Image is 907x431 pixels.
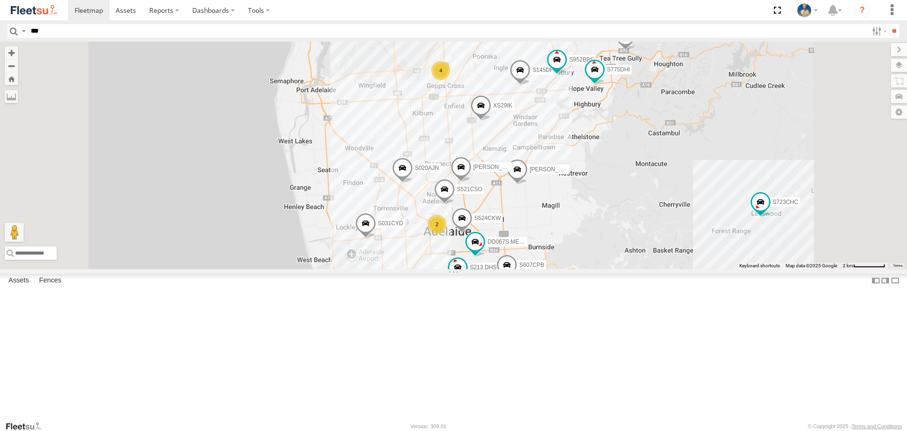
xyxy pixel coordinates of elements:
[739,263,780,269] button: Keyboard shortcuts
[607,67,630,73] span: S775DHI
[530,166,576,173] span: [PERSON_NAME]
[470,264,497,271] span: S213 DHS
[5,223,24,242] button: Drag Pegman onto the map to open Street View
[493,102,513,109] span: XS29IK
[5,422,49,431] a: Visit our Website
[881,274,890,288] label: Dock Summary Table to the Right
[843,263,853,268] span: 2 km
[569,56,594,63] span: S952BBS
[5,90,18,103] label: Measure
[519,262,544,268] span: S607CPB
[868,24,889,38] label: Search Filter Options
[34,274,66,288] label: Fences
[786,263,837,268] span: Map data ©2025 Google
[891,106,907,119] label: Map Settings
[5,59,18,72] button: Zoom out
[473,164,520,171] span: [PERSON_NAME]
[474,215,501,221] span: S524CKW
[794,3,821,18] div: Matt Draper
[378,220,403,227] span: S031CYD
[457,186,482,193] span: S521CSO
[488,239,527,246] span: DD067S MERC
[428,215,446,234] div: 2
[20,24,27,38] label: Search Query
[773,199,798,206] span: S723CHC
[890,274,900,288] label: Hide Summary Table
[532,67,556,74] span: S145DFJ
[808,423,902,429] div: © Copyright 2025 -
[5,72,18,85] button: Zoom Home
[5,46,18,59] button: Zoom in
[431,61,450,80] div: 4
[855,3,870,18] i: ?
[840,263,888,269] button: Map scale: 2 km per 64 pixels
[871,274,881,288] label: Dock Summary Table to the Left
[4,274,34,288] label: Assets
[411,423,446,429] div: Version: 309.01
[415,165,439,171] span: S020AJN
[9,4,59,17] img: fleetsu-logo-horizontal.svg
[893,264,903,267] a: Terms (opens in new tab)
[852,423,902,429] a: Terms and Conditions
